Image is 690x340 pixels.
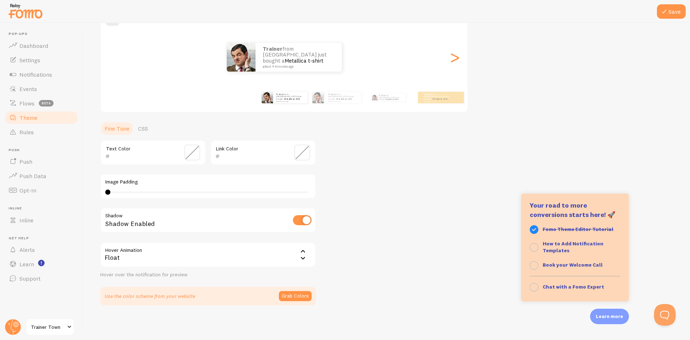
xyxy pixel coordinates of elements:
p: from [GEOGRAPHIC_DATA] just bought a [328,93,358,102]
p: from [GEOGRAPHIC_DATA] just bought a [379,94,403,101]
span: Opt-In [19,187,36,194]
strong: Trainer [328,93,336,96]
strong: Trainer [276,93,284,96]
a: Metallica t-shirt [285,98,300,100]
a: Push Data [4,169,78,183]
span: Push [9,148,78,153]
a: Alerts [4,242,78,257]
div: Next slide [450,31,459,83]
strong: Chat with a Fomo Expert [543,284,604,290]
p: Use the color scheme from your website [105,293,195,300]
span: Inline [9,206,78,211]
strong: Trainer [379,94,385,96]
div: Shadow Enabled [100,208,316,234]
div: Learn more [590,309,629,324]
a: How to Add Notification Templates [521,237,629,257]
p: from [GEOGRAPHIC_DATA] just bought a [276,93,305,102]
a: Inline [4,213,78,227]
img: Fomo [227,43,256,72]
small: about 4 minutes ago [328,100,358,102]
a: Support [4,271,78,286]
img: Fomo [372,95,377,100]
span: Theme [19,114,37,121]
button: Fomo Theme Editor Tutorial [521,222,629,237]
span: Alerts [19,246,35,253]
a: Settings [4,53,78,67]
span: Push Data [19,172,46,180]
span: beta [39,100,54,106]
small: about 4 minutes ago [424,100,452,102]
strong: Trainer [263,45,282,52]
label: Image Padding [105,179,311,185]
a: Trainer Town [26,318,74,336]
span: Flows [19,100,34,107]
img: Fomo [262,92,273,103]
svg: <p>Watch New Feature Tutorials!</p> [38,260,45,266]
a: Rules [4,125,78,139]
span: Events [19,85,37,92]
span: Notifications [19,71,52,78]
p: from [GEOGRAPHIC_DATA] just bought a [424,93,452,102]
a: Book your Welcome Call [521,257,629,273]
div: Hover over the notification for preview [100,272,316,278]
span: Learn [19,260,34,268]
span: Dashboard [19,42,48,49]
a: Metallica t-shirt [285,57,323,64]
img: Fomo [312,92,324,103]
span: Inline [19,217,33,224]
a: Push [4,154,78,169]
span: Get Help [9,236,78,241]
iframe: Help Scout Beacon - Open [654,304,676,326]
img: fomo-relay-logo-orange.svg [8,2,43,20]
a: Dashboard [4,38,78,53]
a: Events [4,82,78,96]
a: Metallica t-shirt [432,98,448,100]
span: Push [19,158,32,165]
span: Pop-ups [9,32,78,36]
a: Flows beta [4,96,78,110]
strong: Fomo Theme Editor Tutorial [543,226,613,232]
button: Chat with a Fomo Expert [521,279,629,295]
strong: Trainer [424,93,432,96]
span: Rules [19,128,34,136]
small: about 4 minutes ago [276,100,304,102]
small: about 4 minutes ago [263,65,332,68]
p: Your road to more conversions starts here! 🚀 [530,201,620,219]
p: from [GEOGRAPHIC_DATA] just bought a [263,46,335,68]
span: Trainer Town [31,323,65,331]
a: Metallica t-shirt [337,98,352,100]
a: CSS [134,121,152,136]
strong: Book your Welcome Call [543,262,603,268]
a: Opt-In [4,183,78,198]
strong: How to Add Notification Templates [543,240,603,254]
a: Fine Tune [100,121,134,136]
p: Learn more [596,313,623,320]
div: Learn more [521,194,629,302]
div: Float [100,242,316,267]
a: Learn [4,257,78,271]
a: Notifications [4,67,78,82]
span: Settings [19,56,40,64]
a: Theme [4,110,78,125]
span: Support [19,275,41,282]
button: Grab Colors [279,291,312,301]
a: Metallica t-shirt [386,98,398,100]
